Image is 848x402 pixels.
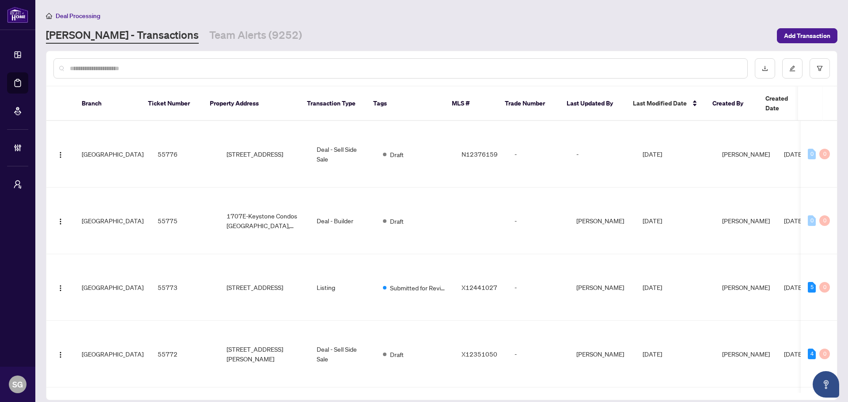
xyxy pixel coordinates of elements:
[445,86,498,121] th: MLS #
[227,344,303,364] span: [STREET_ADDRESS][PERSON_NAME]
[777,28,837,43] button: Add Transaction
[300,86,366,121] th: Transaction Type
[819,215,830,226] div: 0
[765,94,803,113] span: Created Date
[808,282,816,293] div: 5
[75,121,151,188] td: [GEOGRAPHIC_DATA]
[310,121,376,188] td: Deal - Sell Side Sale
[784,283,803,291] span: [DATE]
[57,218,64,225] img: Logo
[46,13,52,19] span: home
[722,217,770,225] span: [PERSON_NAME]
[310,188,376,254] td: Deal - Builder
[808,349,816,359] div: 4
[57,151,64,158] img: Logo
[53,280,68,294] button: Logo
[808,149,816,159] div: 0
[810,58,830,79] button: filter
[57,285,64,292] img: Logo
[56,12,100,20] span: Deal Processing
[643,283,662,291] span: [DATE]
[569,254,636,321] td: [PERSON_NAME]
[13,180,22,189] span: user-switch
[507,188,569,254] td: -
[507,254,569,321] td: -
[722,150,770,158] span: [PERSON_NAME]
[817,65,823,71] span: filter
[569,121,636,188] td: -
[7,7,28,23] img: logo
[75,86,141,121] th: Branch
[569,321,636,387] td: [PERSON_NAME]
[75,188,151,254] td: [GEOGRAPHIC_DATA]
[813,371,839,398] button: Open asap
[75,254,151,321] td: [GEOGRAPHIC_DATA]
[808,215,816,226] div: 0
[643,217,662,225] span: [DATE]
[705,86,758,121] th: Created By
[209,28,302,44] a: Team Alerts (9252)
[366,86,445,121] th: Tags
[722,350,770,358] span: [PERSON_NAME]
[782,58,803,79] button: edit
[227,211,303,230] span: 1707E-Keystone Condos [GEOGRAPHIC_DATA], [STREET_ADDRESS]
[151,188,212,254] td: 55775
[227,149,283,159] span: [STREET_ADDRESS]
[643,350,662,358] span: [DATE]
[498,86,560,121] th: Trade Number
[784,150,803,158] span: [DATE]
[784,29,830,43] span: Add Transaction
[755,58,775,79] button: download
[507,121,569,188] td: -
[390,283,447,293] span: Submitted for Review
[819,349,830,359] div: 0
[462,350,497,358] span: X12351050
[643,150,662,158] span: [DATE]
[462,150,498,158] span: N12376159
[151,321,212,387] td: 55772
[390,349,404,359] span: Draft
[57,351,64,358] img: Logo
[12,378,23,391] span: SG
[151,254,212,321] td: 55773
[569,188,636,254] td: [PERSON_NAME]
[53,147,68,161] button: Logo
[310,254,376,321] td: Listing
[758,86,820,121] th: Created Date
[784,350,803,358] span: [DATE]
[151,121,212,188] td: 55776
[390,216,404,226] span: Draft
[633,98,687,108] span: Last Modified Date
[762,65,768,71] span: download
[75,321,151,387] td: [GEOGRAPHIC_DATA]
[390,150,404,159] span: Draft
[784,217,803,225] span: [DATE]
[626,86,705,121] th: Last Modified Date
[203,86,300,121] th: Property Address
[789,65,795,71] span: edit
[141,86,203,121] th: Ticket Number
[227,282,283,292] span: [STREET_ADDRESS]
[310,321,376,387] td: Deal - Sell Side Sale
[560,86,626,121] th: Last Updated By
[819,149,830,159] div: 0
[46,28,199,44] a: [PERSON_NAME] - Transactions
[53,347,68,361] button: Logo
[507,321,569,387] td: -
[462,283,497,291] span: X12441027
[722,283,770,291] span: [PERSON_NAME]
[819,282,830,293] div: 0
[53,214,68,228] button: Logo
